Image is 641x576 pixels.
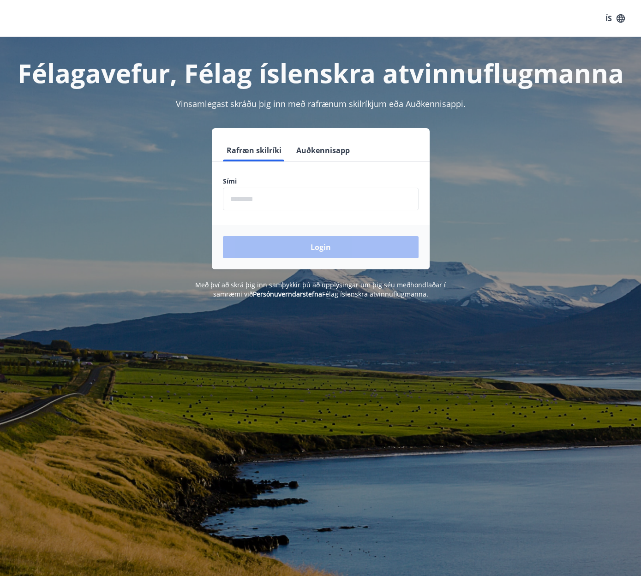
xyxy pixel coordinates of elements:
button: ÍS [600,10,630,27]
span: Með því að skrá þig inn samþykkir þú að upplýsingar um þig séu meðhöndlaðar í samræmi við Félag í... [195,280,446,298]
span: Vinsamlegast skráðu þig inn með rafrænum skilríkjum eða Auðkennisappi. [176,98,466,109]
h1: Félagavefur, Félag íslenskra atvinnuflugmanna [11,55,630,90]
a: Persónuverndarstefna [253,290,322,298]
button: Auðkennisapp [293,139,353,161]
label: Sími [223,177,419,186]
button: Rafræn skilríki [223,139,285,161]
